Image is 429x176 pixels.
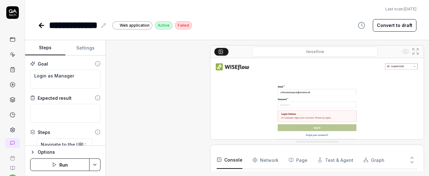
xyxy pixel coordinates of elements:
button: View version history [354,19,369,32]
div: Failed [175,21,192,29]
span: Web application [120,23,149,28]
button: Steps [25,40,65,56]
div: Suggestions [30,138,100,164]
div: Options [38,148,100,156]
button: Test & Agent [318,151,353,169]
time: [DATE] [404,7,416,11]
div: Steps [38,129,50,136]
button: Settings [65,40,106,56]
div: Active [155,21,172,29]
div: Goal [38,61,48,67]
button: Network [253,151,279,169]
span: Last scan: [385,6,416,12]
button: Last scan:[DATE] [385,6,416,12]
button: Page [289,151,307,169]
a: Book a call with us [3,151,22,161]
button: Show all interative elements [400,46,410,56]
button: Convert to draft [373,19,416,32]
button: Graph [363,151,384,169]
button: Run [30,158,90,171]
a: Web application [112,21,152,29]
button: Open in full screen [410,46,421,56]
a: New conversation [5,138,20,148]
button: Remove step [93,145,103,157]
div: Expected result [38,95,72,101]
button: Console [217,151,242,169]
a: Documentation [3,161,22,171]
button: Options [30,148,100,156]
